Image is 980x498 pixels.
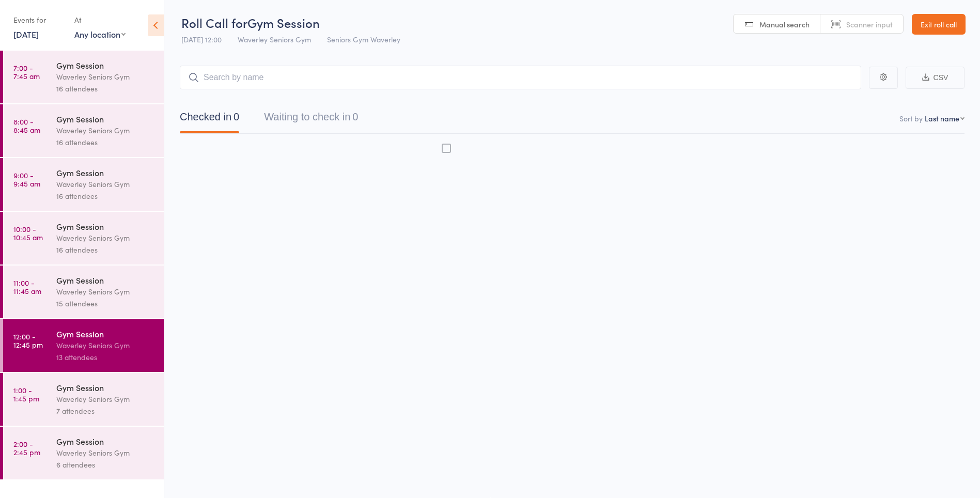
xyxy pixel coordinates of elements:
div: Waverley Seniors Gym [56,393,155,405]
div: Gym Session [56,382,155,393]
div: Waverley Seniors Gym [56,447,155,459]
input: Search by name [180,66,861,89]
time: 9:00 - 9:45 am [13,171,40,188]
div: Gym Session [56,221,155,232]
div: 15 attendees [56,298,155,309]
div: Gym Session [56,328,155,339]
div: Gym Session [56,435,155,447]
a: 2:00 -2:45 pmGym SessionWaverley Seniors Gym6 attendees [3,427,164,479]
time: 7:00 - 7:45 am [13,64,40,80]
span: Roll Call for [181,14,247,31]
div: At [74,11,126,28]
div: Waverley Seniors Gym [56,286,155,298]
a: 9:00 -9:45 amGym SessionWaverley Seniors Gym16 attendees [3,158,164,211]
div: Gym Session [56,167,155,178]
div: Waverley Seniors Gym [56,339,155,351]
div: 16 attendees [56,244,155,256]
div: 16 attendees [56,83,155,95]
span: Waverley Seniors Gym [238,34,311,44]
div: 7 attendees [56,405,155,417]
div: Any location [74,28,126,40]
a: [DATE] [13,28,39,40]
div: Gym Session [56,113,155,125]
span: Scanner input [846,19,893,29]
div: Waverley Seniors Gym [56,232,155,244]
div: Waverley Seniors Gym [56,178,155,190]
time: 2:00 - 2:45 pm [13,440,40,456]
time: 10:00 - 10:45 am [13,225,43,241]
div: Events for [13,11,64,28]
div: 16 attendees [56,136,155,148]
time: 12:00 - 12:45 pm [13,332,43,349]
div: 0 [234,111,239,122]
time: 11:00 - 11:45 am [13,278,41,295]
button: CSV [906,67,965,89]
label: Sort by [899,113,923,123]
time: 8:00 - 8:45 am [13,117,40,134]
a: 11:00 -11:45 amGym SessionWaverley Seniors Gym15 attendees [3,266,164,318]
div: Gym Session [56,59,155,71]
a: 8:00 -8:45 amGym SessionWaverley Seniors Gym16 attendees [3,104,164,157]
div: 0 [352,111,358,122]
a: 7:00 -7:45 amGym SessionWaverley Seniors Gym16 attendees [3,51,164,103]
div: 13 attendees [56,351,155,363]
span: Seniors Gym Waverley [327,34,400,44]
div: 16 attendees [56,190,155,202]
a: Exit roll call [912,14,966,35]
div: Waverley Seniors Gym [56,71,155,83]
div: Last name [925,113,959,123]
a: 12:00 -12:45 pmGym SessionWaverley Seniors Gym13 attendees [3,319,164,372]
span: [DATE] 12:00 [181,34,222,44]
time: 1:00 - 1:45 pm [13,386,39,402]
a: 10:00 -10:45 amGym SessionWaverley Seniors Gym16 attendees [3,212,164,264]
span: Gym Session [247,14,320,31]
div: Waverley Seniors Gym [56,125,155,136]
div: Gym Session [56,274,155,286]
span: Manual search [759,19,810,29]
a: 1:00 -1:45 pmGym SessionWaverley Seniors Gym7 attendees [3,373,164,426]
div: 6 attendees [56,459,155,471]
button: Checked in0 [180,106,239,133]
button: Waiting to check in0 [264,106,358,133]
